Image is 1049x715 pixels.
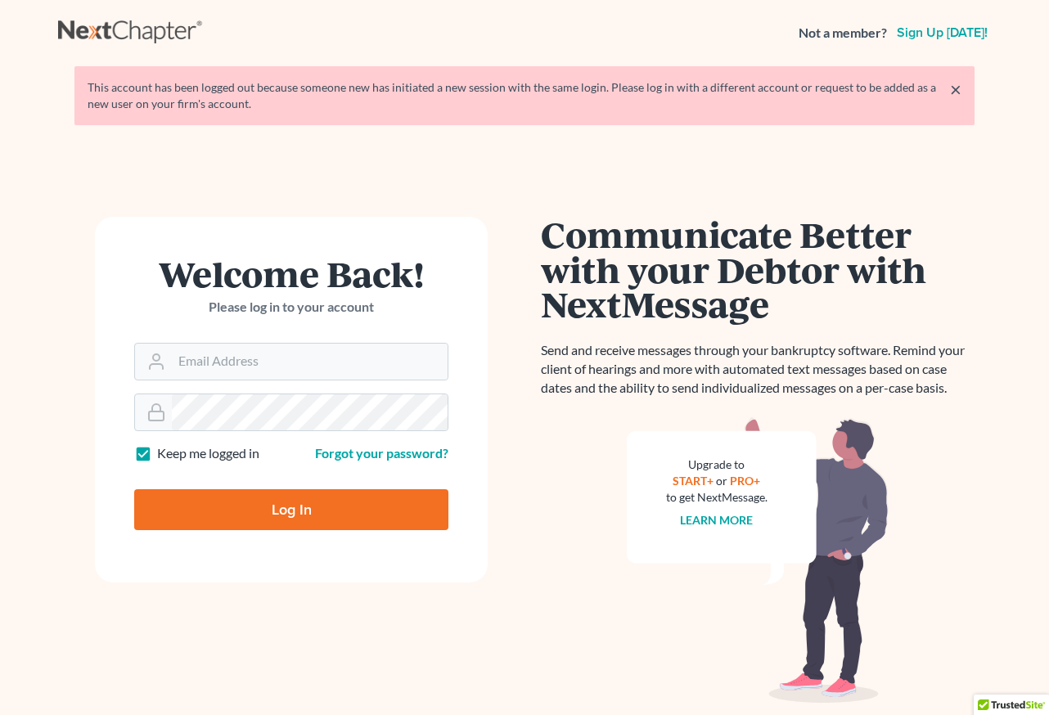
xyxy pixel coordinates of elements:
a: Sign up [DATE]! [894,26,991,39]
a: × [950,79,961,99]
input: Log In [134,489,448,530]
input: Email Address [172,344,448,380]
img: nextmessage_bg-59042aed3d76b12b5cd301f8e5b87938c9018125f34e5fa2b7a6b67550977c72.svg [627,417,889,704]
a: Learn more [681,513,754,527]
a: PRO+ [731,474,761,488]
div: Upgrade to [666,456,768,473]
strong: Not a member? [799,24,887,43]
h1: Communicate Better with your Debtor with NextMessage [541,217,975,322]
a: START+ [673,474,714,488]
p: Send and receive messages through your bankruptcy software. Remind your client of hearings and mo... [541,341,975,398]
h1: Welcome Back! [134,256,448,291]
div: to get NextMessage. [666,489,768,506]
span: or [717,474,728,488]
label: Keep me logged in [157,444,259,463]
a: Forgot your password? [315,445,448,461]
div: This account has been logged out because someone new has initiated a new session with the same lo... [88,79,961,112]
p: Please log in to your account [134,298,448,317]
